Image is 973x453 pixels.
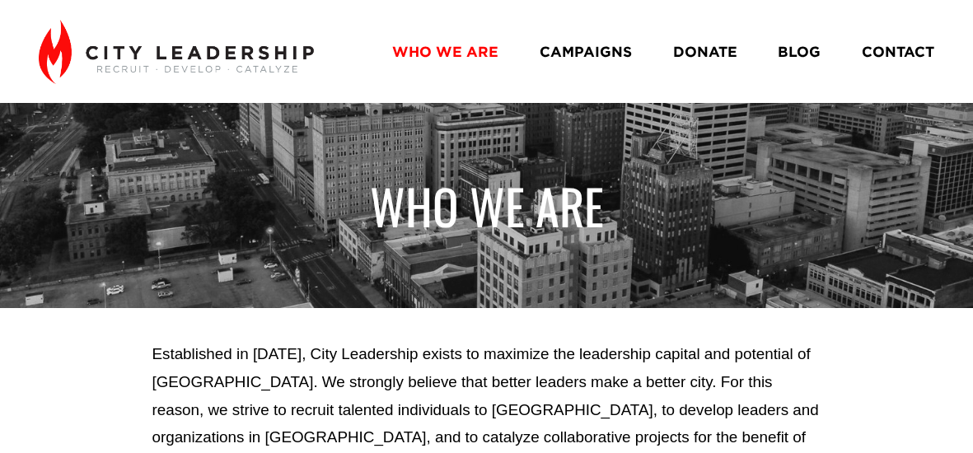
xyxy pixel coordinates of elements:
[152,176,821,236] h1: WHO WE ARE
[778,37,821,66] a: BLOG
[862,37,934,66] a: CONTACT
[540,37,632,66] a: CAMPAIGNS
[392,37,498,66] a: WHO WE ARE
[673,37,737,66] a: DONATE
[39,20,313,84] img: City Leadership - Recruit. Develop. Catalyze.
